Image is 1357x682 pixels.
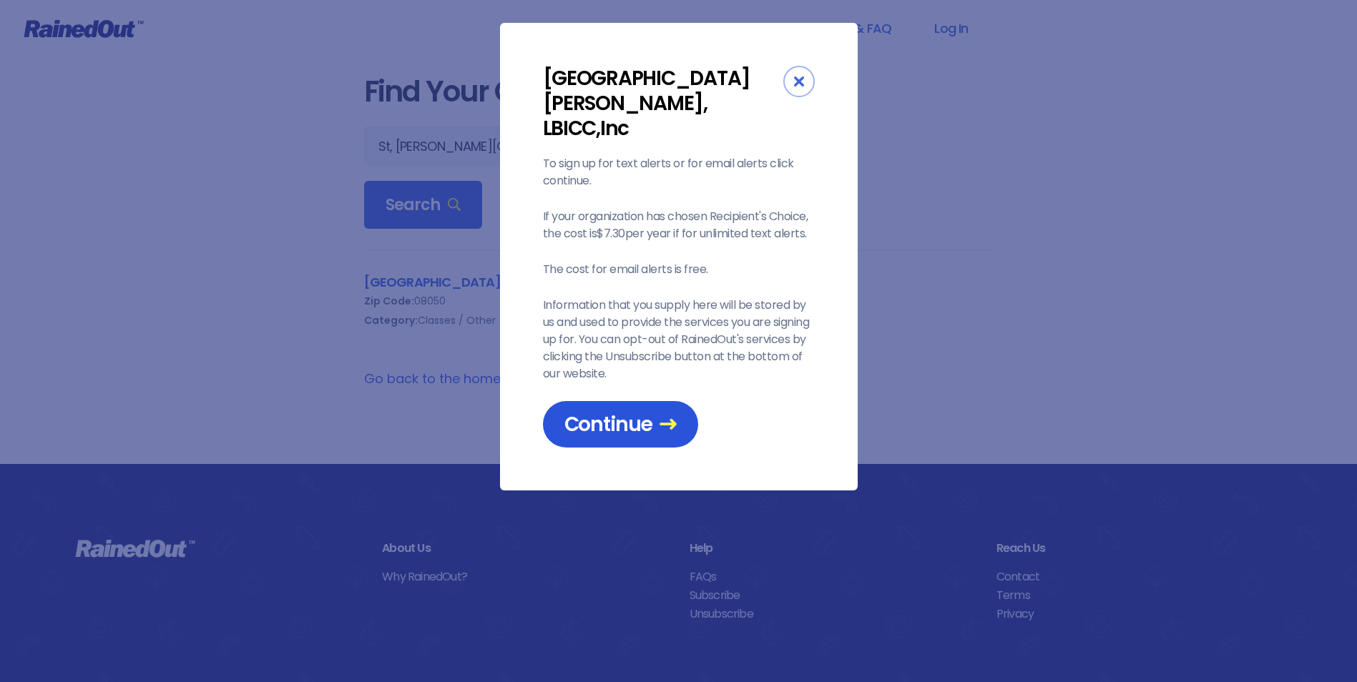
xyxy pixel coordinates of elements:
[543,155,815,189] p: To sign up for text alerts or for email alerts click continue.
[783,66,815,97] div: Close
[564,412,677,437] span: Continue
[543,297,815,382] p: Information that you supply here will be stored by us and used to provide the services you are si...
[543,261,815,278] p: The cost for email alerts is free.
[543,66,783,141] div: [GEOGRAPHIC_DATA][PERSON_NAME], LBICC,Inc
[543,208,815,242] p: If your organization has chosen Recipient's Choice, the cost is $7.30 per year if for unlimited t...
